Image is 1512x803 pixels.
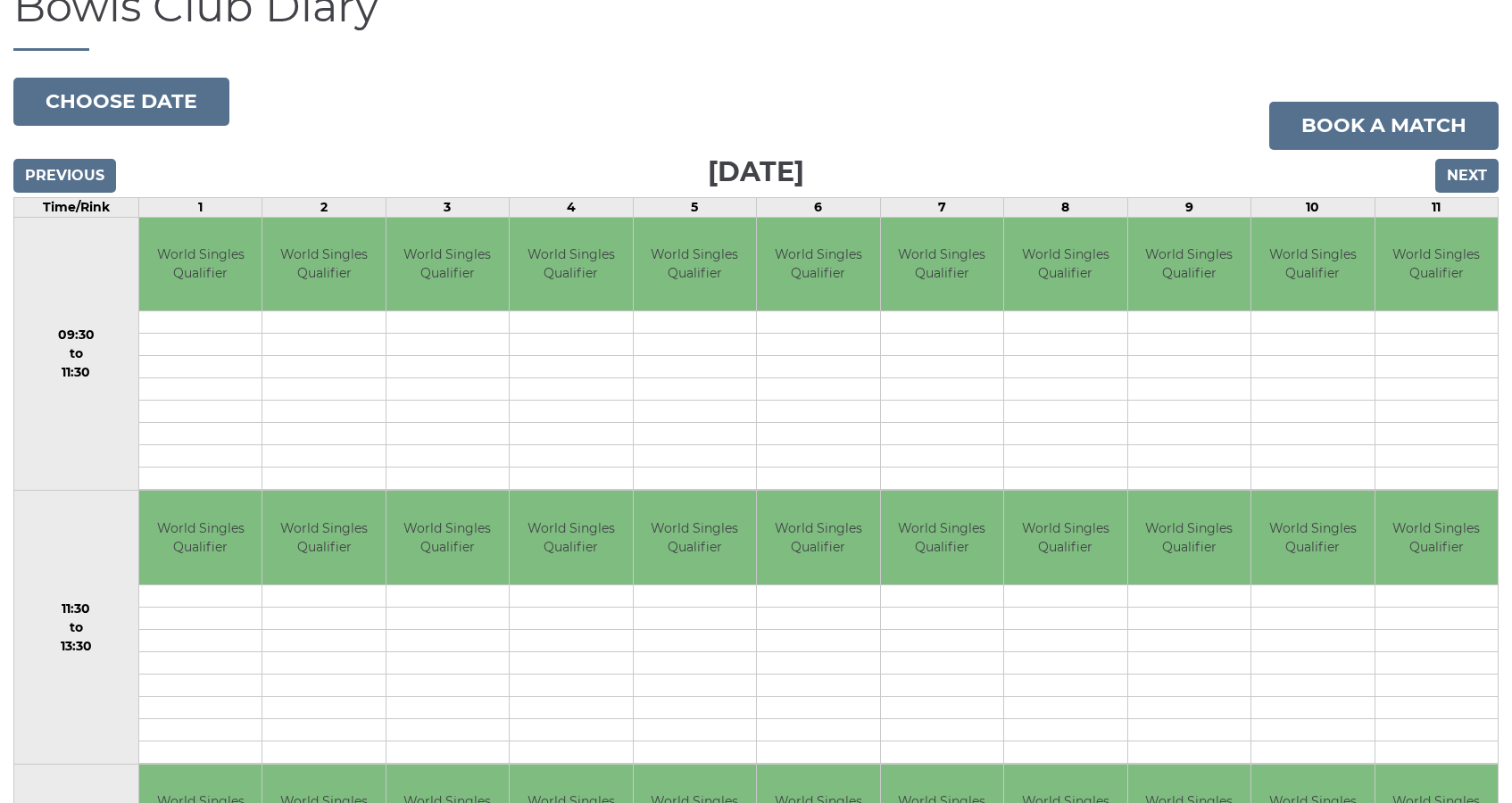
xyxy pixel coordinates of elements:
[757,491,879,584] td: World Singles Qualifier
[1435,159,1499,193] input: Next
[1375,218,1499,311] td: World Singles Qualifier
[510,197,633,217] td: 4
[757,197,880,217] td: 6
[13,78,229,126] button: Choose date
[634,491,756,584] td: World Singles Qualifier
[139,491,262,584] td: World Singles Qualifier
[139,218,262,311] td: World Singles Qualifier
[510,218,632,311] td: World Singles Qualifier
[510,491,632,584] td: World Singles Qualifier
[1251,491,1374,584] td: World Singles Qualifier
[138,197,262,217] td: 1
[881,218,1003,311] td: World Singles Qualifier
[1269,102,1499,150] a: Book a match
[1127,197,1250,217] td: 9
[386,218,509,311] td: World Singles Qualifier
[386,197,509,217] td: 3
[13,159,116,193] input: Previous
[880,197,1003,217] td: 7
[1128,491,1250,584] td: World Singles Qualifier
[14,197,139,217] td: Time/Rink
[1251,218,1374,311] td: World Singles Qualifier
[262,197,386,217] td: 2
[757,218,879,311] td: World Singles Qualifier
[1128,218,1250,311] td: World Singles Qualifier
[1004,491,1126,584] td: World Singles Qualifier
[1375,491,1499,584] td: World Singles Qualifier
[1251,197,1375,217] td: 10
[262,491,385,584] td: World Singles Qualifier
[634,218,756,311] td: World Singles Qualifier
[881,491,1003,584] td: World Singles Qualifier
[1004,218,1126,311] td: World Singles Qualifier
[1004,197,1127,217] td: 8
[14,491,139,765] td: 11:30 to 13:30
[14,217,139,491] td: 09:30 to 11:30
[633,197,756,217] td: 5
[262,218,385,311] td: World Singles Qualifier
[386,491,509,584] td: World Singles Qualifier
[1375,197,1499,217] td: 11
